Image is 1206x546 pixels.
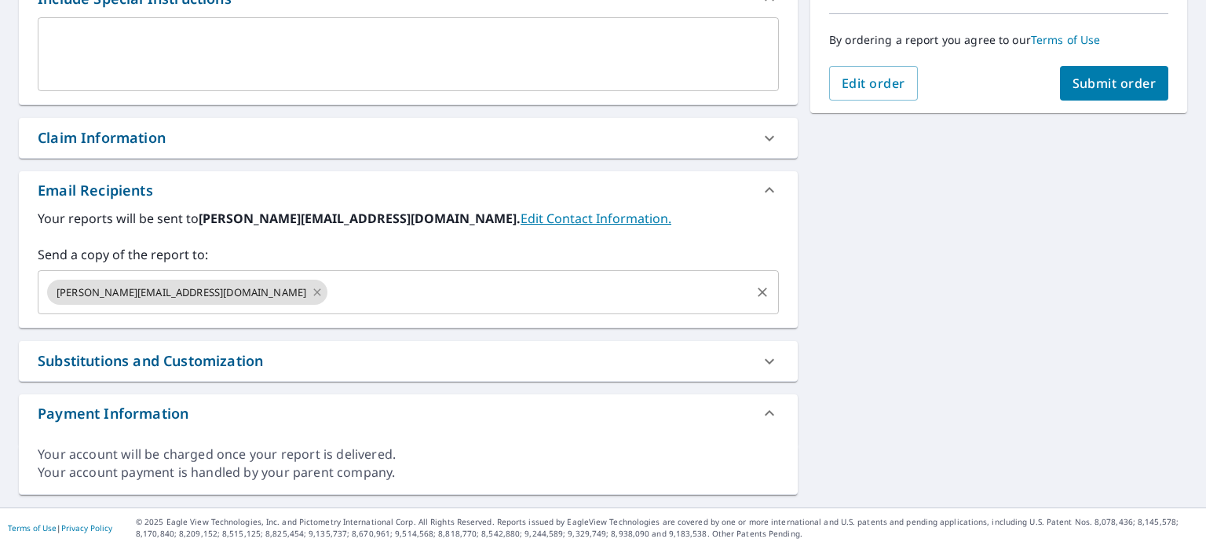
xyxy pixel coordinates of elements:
[38,127,166,148] div: Claim Information
[8,523,112,533] p: |
[38,403,188,424] div: Payment Information
[1073,75,1157,92] span: Submit order
[199,210,521,227] b: [PERSON_NAME][EMAIL_ADDRESS][DOMAIN_NAME].
[829,66,918,101] button: Edit order
[1060,66,1169,101] button: Submit order
[19,394,798,432] div: Payment Information
[38,445,779,464] div: Your account will be charged once your report is delivered.
[38,180,153,201] div: Email Recipients
[47,280,327,305] div: [PERSON_NAME][EMAIL_ADDRESS][DOMAIN_NAME]
[842,75,905,92] span: Edit order
[38,245,779,264] label: Send a copy of the report to:
[61,522,112,533] a: Privacy Policy
[1031,32,1101,47] a: Terms of Use
[38,350,263,372] div: Substitutions and Customization
[19,118,798,158] div: Claim Information
[829,33,1168,47] p: By ordering a report you agree to our
[38,464,779,482] div: Your account payment is handled by your parent company.
[8,522,57,533] a: Terms of Use
[751,281,773,303] button: Clear
[521,210,671,227] a: EditContactInfo
[38,209,779,228] label: Your reports will be sent to
[136,516,1198,540] p: © 2025 Eagle View Technologies, Inc. and Pictometry International Corp. All Rights Reserved. Repo...
[47,285,316,300] span: [PERSON_NAME][EMAIL_ADDRESS][DOMAIN_NAME]
[19,171,798,209] div: Email Recipients
[19,341,798,381] div: Substitutions and Customization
